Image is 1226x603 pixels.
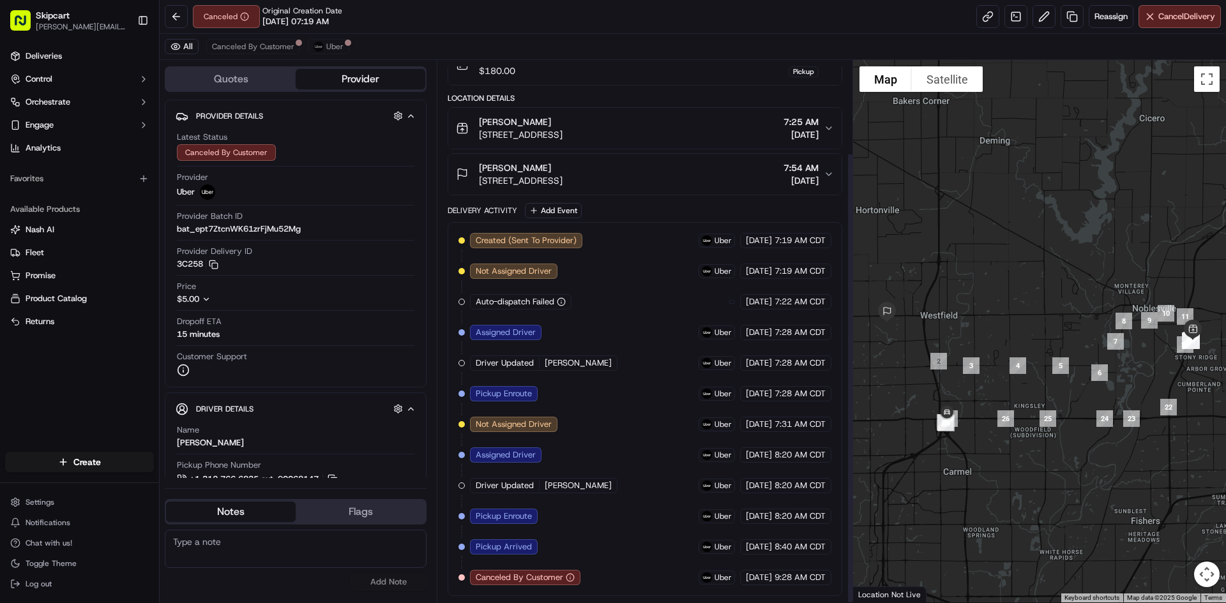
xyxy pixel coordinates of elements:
[10,270,149,281] a: Promise
[36,9,70,22] button: Skipcart
[702,511,712,521] img: uber-new-logo.jpeg
[26,224,54,235] span: Nash AI
[166,69,296,89] button: Quotes
[746,480,772,491] span: [DATE]
[775,510,826,522] span: 8:20 AM CDT
[702,572,712,583] img: uber-new-logo.jpeg
[958,352,985,379] div: 3
[26,142,61,154] span: Analytics
[702,389,712,399] img: uber-new-logo.jpeg
[476,541,532,553] span: Pickup Arrived
[479,174,563,187] span: [STREET_ADDRESS]
[1158,11,1215,22] span: Cancel Delivery
[715,358,732,368] span: Uber
[1194,562,1220,587] button: Map camera controls
[262,6,342,16] span: Original Creation Date
[5,242,154,263] button: Fleet
[1064,593,1119,602] button: Keyboard shortcuts
[715,542,732,552] span: Uber
[775,357,826,369] span: 7:28 AM CDT
[308,39,349,54] button: Uber
[775,235,826,246] span: 7:19 AM CDT
[912,66,983,92] button: Show satellite imagery
[746,296,772,308] span: [DATE]
[177,294,199,304] span: $5.00
[5,46,154,66] a: Deliveries
[775,572,826,583] span: 9:28 AM CDT
[1153,300,1179,327] div: 10
[26,579,52,589] span: Log out
[859,66,912,92] button: Show street map
[26,316,54,327] span: Returns
[775,480,826,491] span: 8:20 AM CDT
[702,542,712,552] img: uber-new-logo.jpeg
[5,199,154,220] div: Available Products
[5,514,154,532] button: Notifications
[1139,5,1221,28] button: CancelDelivery
[36,22,127,32] button: [PERSON_NAME][EMAIL_ADDRESS][DOMAIN_NAME]
[1127,594,1197,601] span: Map data ©2025 Google
[479,128,563,141] span: [STREET_ADDRESS]
[775,327,826,338] span: 7:28 AM CDT
[783,161,819,174] span: 7:54 AM
[177,211,243,222] span: Provider Batch ID
[476,327,536,338] span: Assigned Driver
[775,296,826,308] span: 7:22 AM CDT
[193,5,260,28] div: Canceled
[448,205,517,216] div: Delivery Activity
[775,449,826,461] span: 8:20 AM CDT
[26,270,56,281] span: Promise
[856,586,898,602] a: Open this area in Google Maps (opens a new window)
[448,93,842,103] div: Location Details
[5,92,154,112] button: Orchestrate
[177,472,340,486] a: +1 312 766 6835 ext. 90068147
[177,223,301,235] span: bat_ept7ZtcnWK61zrFjMu52Mg
[196,404,254,414] span: Driver Details
[702,266,712,276] img: uber-new-logo.jpeg
[10,224,149,235] a: Nash AI
[177,246,252,257] span: Provider Delivery ID
[715,327,732,338] span: Uber
[165,39,199,54] button: All
[262,16,329,27] span: [DATE] 07:19 AM
[26,558,77,569] span: Toggle Theme
[1136,307,1163,334] div: 9
[212,41,294,52] span: Canceled By Customer
[702,419,712,429] img: uber-new-logo.jpeg
[177,258,218,270] button: 3C258
[775,388,826,399] span: 7:28 AM CDT
[476,449,536,461] span: Assigned Driver
[476,419,552,430] span: Not Assigned Driver
[1094,11,1128,22] span: Reassign
[296,69,425,89] button: Provider
[476,296,554,308] span: Auto-dispatch Failed
[176,105,416,126] button: Provider Details
[775,419,826,430] span: 7:31 AM CDT
[5,575,154,593] button: Log out
[545,480,612,491] span: [PERSON_NAME]
[26,497,54,507] span: Settings
[177,437,244,449] div: [PERSON_NAME]
[1089,5,1133,28] button: Reassign
[783,128,819,141] span: [DATE]
[479,161,551,174] span: [PERSON_NAME]
[702,235,712,246] img: uber-new-logo.jpeg
[479,64,515,77] span: $180.00
[448,154,841,195] button: [PERSON_NAME][STREET_ADDRESS]7:54 AM[DATE]
[746,541,772,553] span: [DATE]
[5,220,154,240] button: Nash AI
[10,293,149,304] a: Product Catalog
[476,265,552,277] span: Not Assigned Driver
[5,288,154,309] button: Product Catalog
[789,66,819,77] div: Pickup
[5,452,154,472] button: Create
[525,203,582,218] button: Add Event
[1155,394,1182,421] div: 22
[479,115,551,128] span: [PERSON_NAME]
[856,586,898,602] img: Google
[177,186,195,198] span: Uber
[1177,327,1204,354] div: 19
[853,586,927,602] div: Location Not Live
[1047,352,1074,379] div: 5
[715,266,732,276] span: Uber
